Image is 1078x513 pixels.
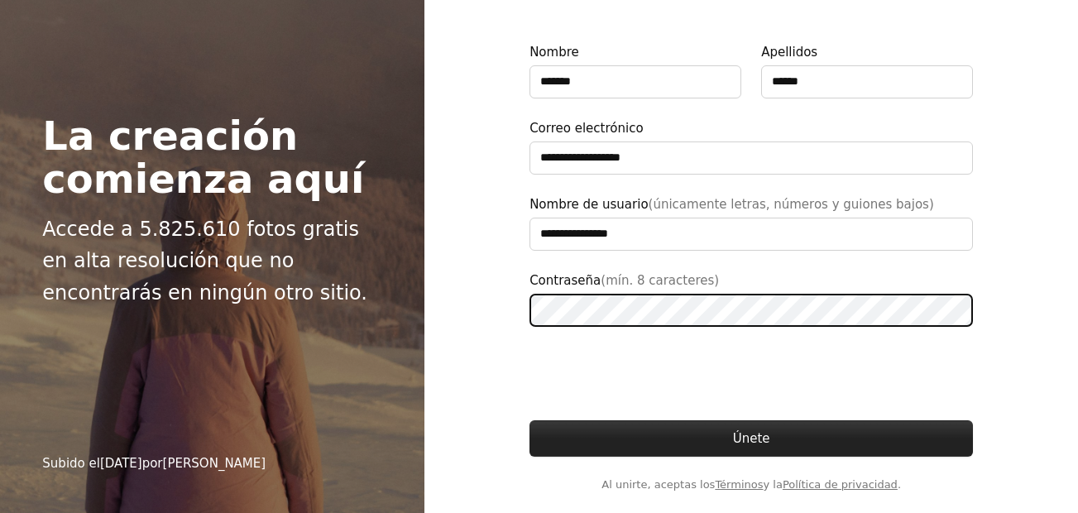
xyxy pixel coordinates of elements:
[529,218,973,251] input: Nombre de usuario(únicamente letras, números y guiones bajos)
[715,478,763,491] a: Términos
[100,456,142,471] time: 19 de febrero de 2025, 18:10:00 GMT-6
[529,42,741,98] label: Nombre
[601,273,719,288] span: (mín. 8 caracteres)
[529,194,973,251] label: Nombre de usuario
[42,213,382,309] p: Accede a 5.825.610 fotos gratis en alta resolución que no encontrarás en ningún otro sitio.
[649,197,934,212] span: (únicamente letras, números y guiones bajos)
[783,478,898,491] a: Política de privacidad
[42,114,382,200] h2: La creación comienza aquí
[761,65,973,98] input: Apellidos
[529,294,973,327] input: Contraseña(mín. 8 caracteres)
[42,453,266,473] div: Subido el por [PERSON_NAME]
[529,271,973,327] label: Contraseña
[529,65,741,98] input: Nombre
[529,420,973,457] button: Únete
[529,477,973,493] span: Al unirte, aceptas los y la .
[761,42,973,98] label: Apellidos
[529,141,973,175] input: Correo electrónico
[529,118,973,175] label: Correo electrónico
